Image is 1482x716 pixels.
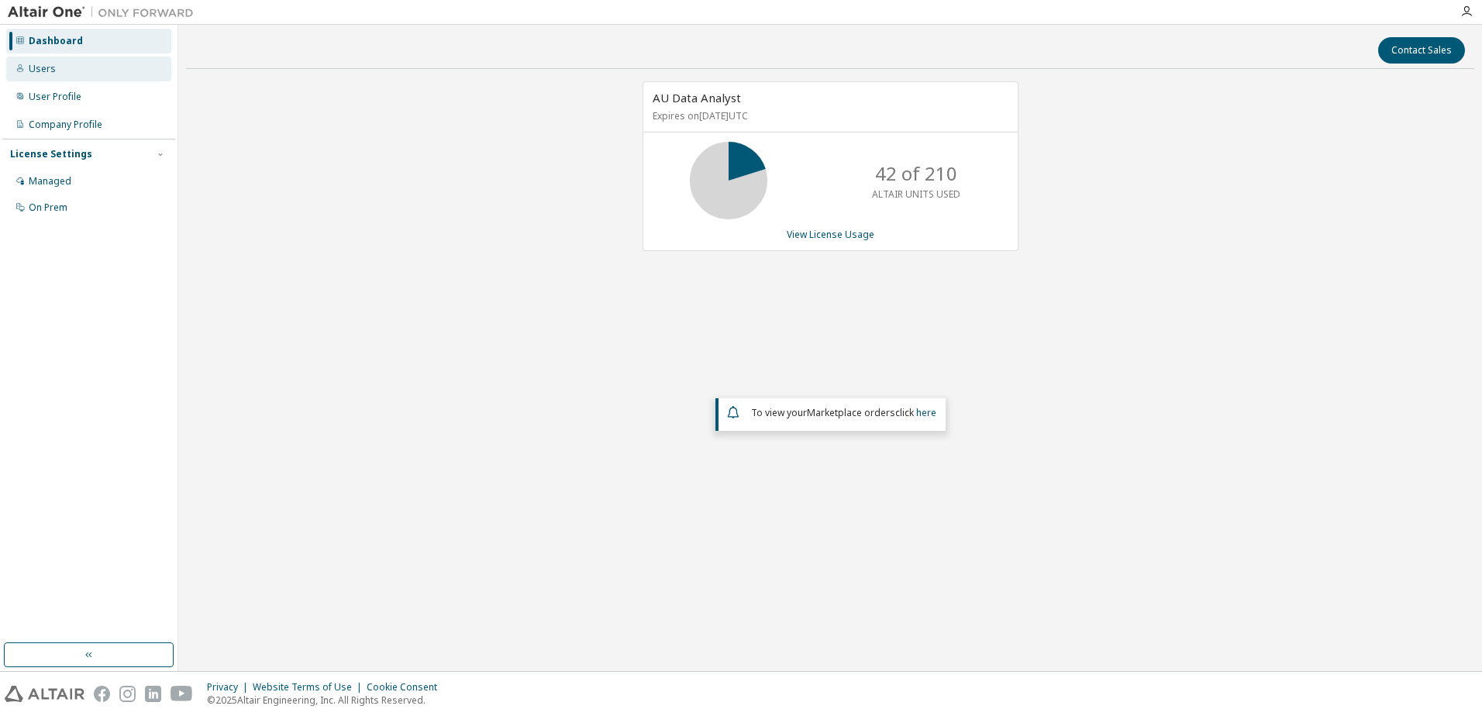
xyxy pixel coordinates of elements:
[145,686,161,702] img: linkedin.svg
[787,228,874,241] a: View License Usage
[29,175,71,188] div: Managed
[10,148,92,160] div: License Settings
[653,109,1005,122] p: Expires on [DATE] UTC
[29,201,67,214] div: On Prem
[253,681,367,694] div: Website Terms of Use
[207,694,446,707] p: © 2025 Altair Engineering, Inc. All Rights Reserved.
[119,686,136,702] img: instagram.svg
[94,686,110,702] img: facebook.svg
[29,91,81,103] div: User Profile
[29,119,102,131] div: Company Profile
[653,90,741,105] span: AU Data Analyst
[916,406,936,419] a: here
[807,406,895,419] em: Marketplace orders
[751,406,936,419] span: To view your click
[29,63,56,75] div: Users
[171,686,193,702] img: youtube.svg
[367,681,446,694] div: Cookie Consent
[5,686,84,702] img: altair_logo.svg
[872,188,960,201] p: ALTAIR UNITS USED
[207,681,253,694] div: Privacy
[8,5,202,20] img: Altair One
[29,35,83,47] div: Dashboard
[1378,37,1465,64] button: Contact Sales
[875,160,957,187] p: 42 of 210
